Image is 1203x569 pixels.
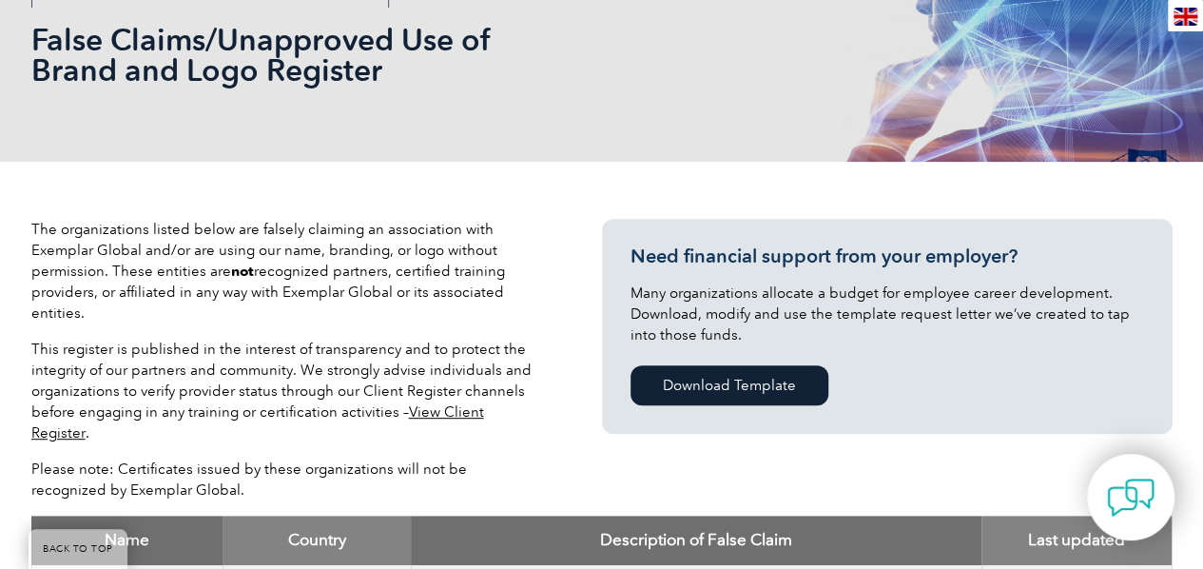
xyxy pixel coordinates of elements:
[1107,474,1154,521] img: contact-chat.png
[223,516,411,565] th: Coverage: activate to sort column ascending
[1174,8,1197,26] img: en
[631,245,1144,268] h3: Need financial support from your employer?
[31,219,545,324] p: The organizations listed below are falsely claiming an association with Exemplar Global and/or ar...
[631,283,1144,345] p: Many organizations allocate a budget for employee career development. Download, modify and use th...
[411,516,981,565] th: Mode of Training: activate to sort column ascending
[631,365,828,405] a: Download Template
[231,263,254,280] strong: not
[31,25,830,86] h2: False Claims/Unapproved Use of Brand and Logo Register
[981,516,1172,565] th: Mode of Training: activate to sort column ascending
[29,529,127,569] a: BACK TO TOP
[31,459,545,500] p: Please note: Certificates issued by these organizations will not be recognized by Exemplar Global.
[31,516,223,565] th: Home Office: activate to sort column ascending
[31,339,545,443] p: This register is published in the interest of transparency and to protect the integrity of our pa...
